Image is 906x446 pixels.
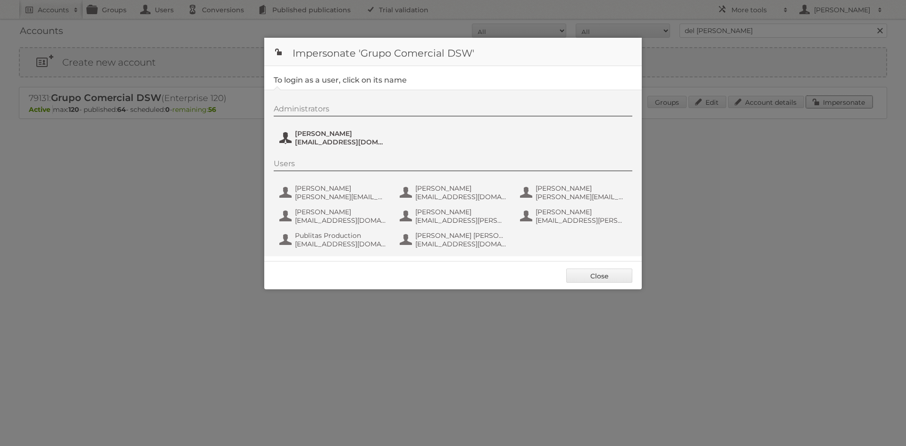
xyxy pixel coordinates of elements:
span: [EMAIL_ADDRESS][PERSON_NAME][DOMAIN_NAME] [415,216,507,225]
span: [EMAIL_ADDRESS][DOMAIN_NAME] [295,240,386,248]
h1: Impersonate 'Grupo Comercial DSW' [264,38,642,66]
span: [PERSON_NAME] [PERSON_NAME] [415,231,507,240]
span: [PERSON_NAME] [295,208,386,216]
div: Administrators [274,104,632,117]
span: [EMAIL_ADDRESS][DOMAIN_NAME] [295,216,386,225]
span: [EMAIL_ADDRESS][DOMAIN_NAME] [415,193,507,201]
button: [PERSON_NAME] [EMAIL_ADDRESS][DOMAIN_NAME] [278,207,389,226]
button: [PERSON_NAME] [PERSON_NAME][EMAIL_ADDRESS][PERSON_NAME][DOMAIN_NAME] [278,183,389,202]
span: [PERSON_NAME] [536,184,627,193]
button: [PERSON_NAME] [EMAIL_ADDRESS][PERSON_NAME][DOMAIN_NAME] [519,207,630,226]
button: [PERSON_NAME] [PERSON_NAME][EMAIL_ADDRESS][PERSON_NAME][DOMAIN_NAME] [519,183,630,202]
span: Publitas Production [295,231,386,240]
legend: To login as a user, click on its name [274,76,407,84]
button: [PERSON_NAME] [EMAIL_ADDRESS][DOMAIN_NAME] [399,183,510,202]
button: [PERSON_NAME] [EMAIL_ADDRESS][DOMAIN_NAME] [278,128,389,147]
span: [PERSON_NAME] [415,184,507,193]
span: [EMAIL_ADDRESS][PERSON_NAME][DOMAIN_NAME] [536,216,627,225]
span: [EMAIL_ADDRESS][DOMAIN_NAME] [415,240,507,248]
span: [PERSON_NAME] [415,208,507,216]
button: [PERSON_NAME] [PERSON_NAME] [EMAIL_ADDRESS][DOMAIN_NAME] [399,230,510,249]
span: [PERSON_NAME] [295,184,386,193]
a: Close [566,269,632,283]
button: [PERSON_NAME] [EMAIL_ADDRESS][PERSON_NAME][DOMAIN_NAME] [399,207,510,226]
span: [EMAIL_ADDRESS][DOMAIN_NAME] [295,138,386,146]
div: Users [274,159,632,171]
span: [PERSON_NAME][EMAIL_ADDRESS][PERSON_NAME][DOMAIN_NAME] [536,193,627,201]
button: Publitas Production [EMAIL_ADDRESS][DOMAIN_NAME] [278,230,389,249]
span: [PERSON_NAME] [536,208,627,216]
span: [PERSON_NAME] [295,129,386,138]
span: [PERSON_NAME][EMAIL_ADDRESS][PERSON_NAME][DOMAIN_NAME] [295,193,386,201]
